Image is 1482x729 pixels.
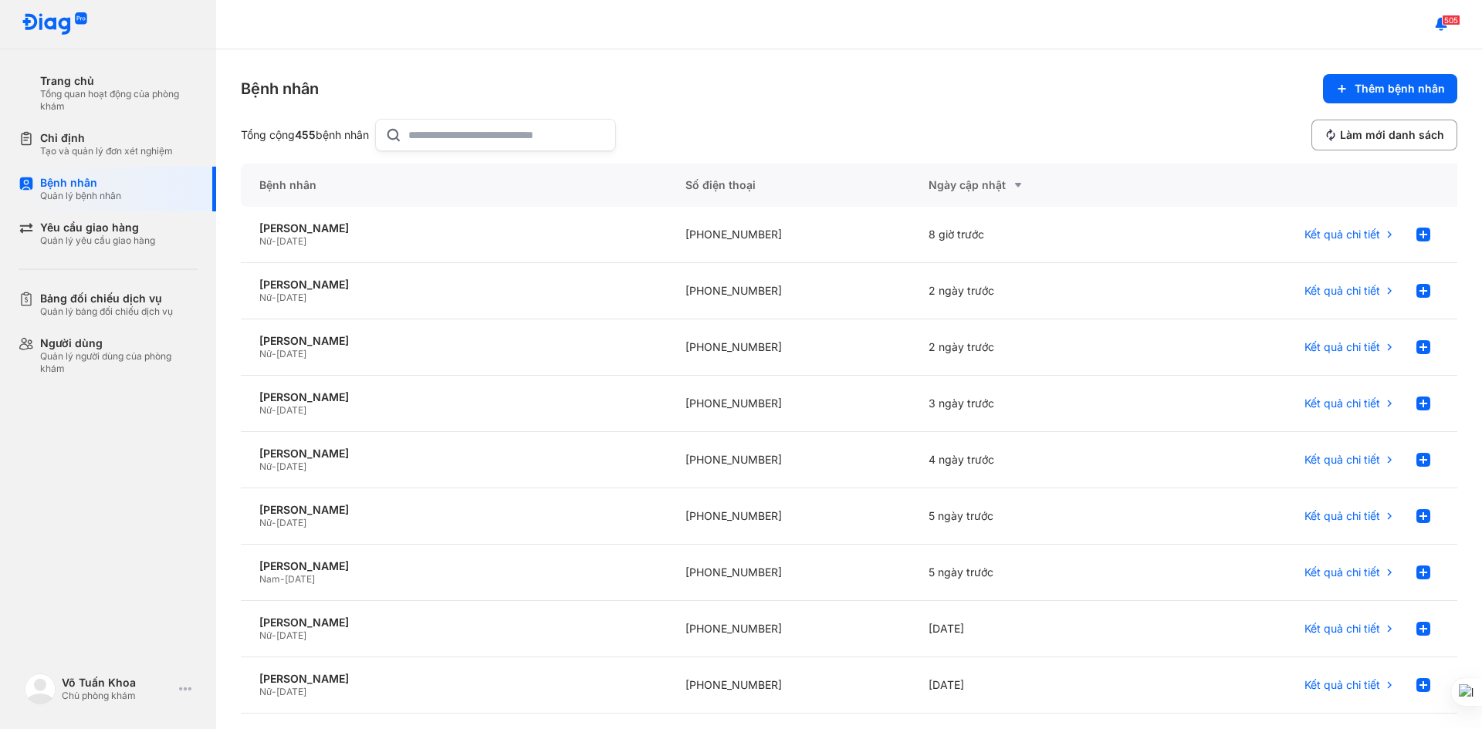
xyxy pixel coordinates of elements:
[272,629,276,641] span: -
[40,190,121,202] div: Quản lý bệnh nhân
[1311,120,1457,150] button: Làm mới danh sách
[25,673,56,704] img: logo
[667,601,910,657] div: [PHONE_NUMBER]
[910,601,1153,657] div: [DATE]
[1304,397,1380,410] span: Kết quả chi tiết
[667,207,910,263] div: [PHONE_NUMBER]
[40,145,173,157] div: Tạo và quản lý đơn xét nghiệm
[1304,340,1380,354] span: Kết quả chi tiết
[259,672,648,686] div: [PERSON_NAME]
[259,503,648,517] div: [PERSON_NAME]
[910,319,1153,376] div: 2 ngày trước
[1304,678,1380,692] span: Kết quả chi tiết
[272,292,276,303] span: -
[259,390,648,404] div: [PERSON_NAME]
[1340,128,1444,142] span: Làm mới danh sách
[910,263,1153,319] div: 2 ngày trước
[40,74,198,88] div: Trang chủ
[276,235,306,247] span: [DATE]
[929,176,1135,194] div: Ngày cập nhật
[1304,509,1380,523] span: Kết quả chi tiết
[667,545,910,601] div: [PHONE_NUMBER]
[40,221,155,235] div: Yêu cầu giao hàng
[667,657,910,714] div: [PHONE_NUMBER]
[241,164,667,207] div: Bệnh nhân
[259,629,272,641] span: Nữ
[1304,453,1380,467] span: Kết quả chi tiết
[1304,622,1380,636] span: Kết quả chi tiết
[259,616,648,629] div: [PERSON_NAME]
[910,488,1153,545] div: 5 ngày trước
[1304,565,1380,579] span: Kết quả chi tiết
[272,235,276,247] span: -
[241,128,369,142] div: Tổng cộng bệnh nhân
[259,221,648,235] div: [PERSON_NAME]
[40,88,198,113] div: Tổng quan hoạt động của phòng khám
[259,447,648,461] div: [PERSON_NAME]
[259,573,280,585] span: Nam
[276,348,306,359] span: [DATE]
[910,376,1153,432] div: 3 ngày trước
[910,657,1153,714] div: [DATE]
[272,348,276,359] span: -
[40,305,173,318] div: Quản lý bảng đối chiếu dịch vụ
[667,432,910,488] div: [PHONE_NUMBER]
[1355,82,1445,96] span: Thêm bệnh nhân
[40,131,173,145] div: Chỉ định
[667,488,910,545] div: [PHONE_NUMBER]
[259,517,272,528] span: Nữ
[259,348,272,359] span: Nữ
[259,461,272,472] span: Nữ
[276,517,306,528] span: [DATE]
[276,404,306,416] span: [DATE]
[276,686,306,697] span: [DATE]
[40,176,121,190] div: Bệnh nhân
[667,164,910,207] div: Số điện thoại
[40,350,198,375] div: Quản lý người dùng của phòng khám
[272,461,276,472] span: -
[280,573,285,585] span: -
[259,404,272,416] span: Nữ
[910,432,1153,488] div: 4 ngày trước
[667,376,910,432] div: [PHONE_NUMBER]
[276,292,306,303] span: [DATE]
[241,78,319,100] div: Bệnh nhân
[272,686,276,697] span: -
[285,573,315,585] span: [DATE]
[259,334,648,348] div: [PERSON_NAME]
[1304,228,1380,241] span: Kết quả chi tiết
[276,461,306,472] span: [DATE]
[62,676,173,690] div: Võ Tuấn Khoa
[259,686,272,697] span: Nữ
[910,545,1153,601] div: 5 ngày trước
[1323,74,1457,103] button: Thêm bệnh nhân
[40,336,198,350] div: Người dùng
[295,128,316,141] span: 455
[62,690,173,702] div: Chủ phòng khám
[40,235,155,247] div: Quản lý yêu cầu giao hàng
[667,319,910,376] div: [PHONE_NUMBER]
[1442,15,1460,25] span: 505
[22,12,88,36] img: logo
[910,207,1153,263] div: 8 giờ trước
[259,292,272,303] span: Nữ
[667,263,910,319] div: [PHONE_NUMBER]
[1304,284,1380,298] span: Kết quả chi tiết
[272,404,276,416] span: -
[259,235,272,247] span: Nữ
[276,629,306,641] span: [DATE]
[40,292,173,305] div: Bảng đối chiếu dịch vụ
[259,278,648,292] div: [PERSON_NAME]
[259,559,648,573] div: [PERSON_NAME]
[272,517,276,528] span: -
